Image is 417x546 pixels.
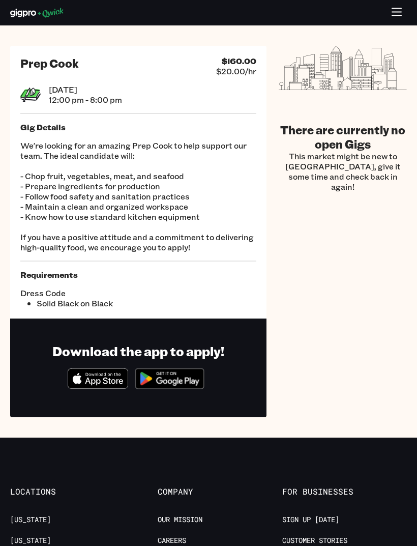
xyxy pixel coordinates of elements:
[20,122,256,132] h5: Gig Details
[68,380,129,391] a: Download on the App Store
[37,298,138,308] li: Solid Black on Black
[282,486,407,497] span: For Businesses
[10,515,51,525] a: [US_STATE]
[20,288,138,298] span: Dress Code
[10,536,51,545] a: [US_STATE]
[49,84,122,95] span: [DATE]
[279,151,407,192] p: This market might be new to [GEOGRAPHIC_DATA], give it some time and check back in again!
[10,486,135,497] span: Locations
[158,515,202,525] a: Our Mission
[20,270,256,280] h5: Requirements
[130,363,209,394] img: Get it on Google Play
[222,56,256,66] h4: $160.00
[282,536,347,545] a: Customer stories
[20,56,79,70] h2: Prep Cook
[158,486,282,497] span: Company
[158,536,186,545] a: Careers
[282,515,339,525] a: Sign up [DATE]
[279,123,407,151] h2: There are currently no open Gigs
[216,66,256,76] span: $20.00/hr
[20,140,256,252] p: We're looking for an amazing Prep Cook to help support our team. The ideal candidate will: - Chop...
[52,343,224,359] h1: Download the app to apply!
[49,95,122,105] span: 12:00 pm - 8:00 pm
